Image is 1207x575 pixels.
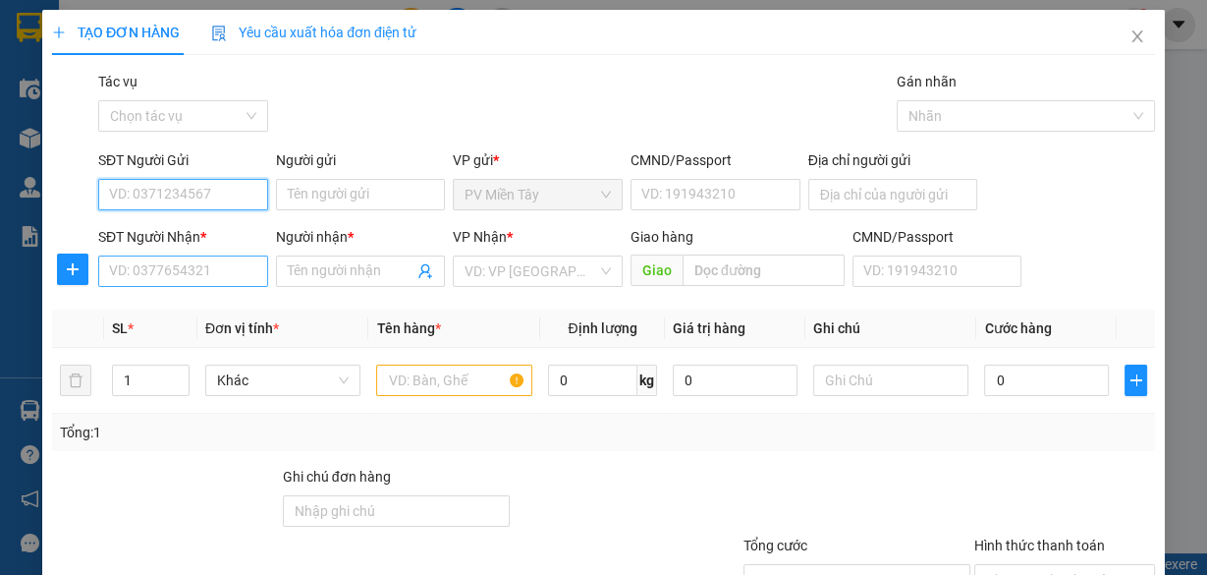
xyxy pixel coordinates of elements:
div: SĐT Người Gửi [98,149,268,171]
span: user-add [417,263,433,279]
th: Ghi chú [805,310,977,348]
label: Hình thức thanh toán [974,538,1105,553]
div: SĐT Người Nhận [98,226,268,248]
div: VP gửi [453,149,623,171]
span: Giao hàng [631,229,693,245]
span: PV Miền Tây [465,180,611,209]
div: CMND/Passport [631,149,800,171]
input: Ghi Chú [813,365,969,396]
button: Close [1110,10,1165,65]
button: plus [1125,365,1147,396]
label: Gán nhãn [897,74,957,89]
span: Định lượng [568,320,636,336]
input: Dọc đường [683,255,845,286]
span: Khác [217,366,350,395]
span: kg [637,365,657,396]
input: Địa chỉ của người gửi [808,179,978,210]
span: VP Nhận [453,229,507,245]
span: TẠO ĐƠN HÀNG [52,25,180,40]
span: close [1129,29,1145,44]
span: SL [112,320,128,336]
input: VD: Bàn, Ghế [376,365,532,396]
div: Người nhận [276,226,446,248]
span: Tên hàng [376,320,440,336]
span: plus [58,261,87,277]
label: Tác vụ [98,74,137,89]
label: Ghi chú đơn hàng [283,469,391,485]
span: Giao [631,255,683,286]
img: icon [211,26,227,41]
input: Ghi chú đơn hàng [283,495,510,527]
div: CMND/Passport [852,226,1022,248]
div: Tổng: 1 [60,422,467,443]
input: 0 [673,365,797,396]
span: Đơn vị tính [205,320,279,336]
span: Tổng cước [743,538,807,553]
span: Yêu cầu xuất hóa đơn điện tử [211,25,416,40]
span: plus [1125,373,1146,388]
span: Cước hàng [984,320,1051,336]
span: Giá trị hàng [673,320,745,336]
div: Địa chỉ người gửi [808,149,978,171]
button: delete [60,365,91,396]
div: Người gửi [276,149,446,171]
span: plus [52,26,66,39]
button: plus [57,254,88,285]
